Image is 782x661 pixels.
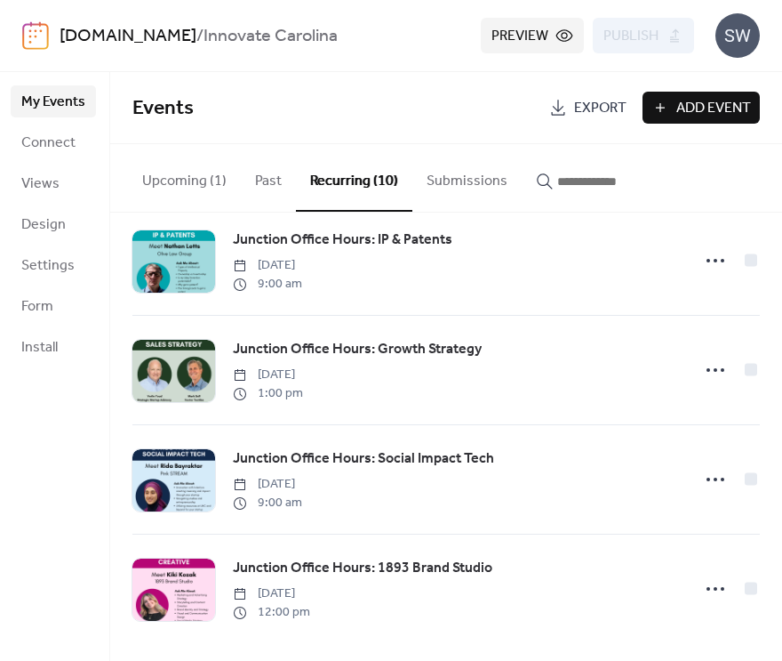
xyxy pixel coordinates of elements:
[233,256,302,275] span: [DATE]
[11,167,96,199] a: Views
[491,26,548,47] span: Preview
[203,20,338,53] b: Innovate Carolina
[21,133,76,154] span: Connect
[21,173,60,195] span: Views
[21,337,58,359] span: Install
[481,18,584,53] button: Preview
[132,89,194,128] span: Events
[233,339,482,360] span: Junction Office Hours: Growth Strategy
[233,475,302,494] span: [DATE]
[22,21,49,50] img: logo
[233,229,452,252] a: Junction Office Hours: IP & Patents
[11,249,96,281] a: Settings
[676,98,751,119] span: Add Event
[233,557,492,580] a: Junction Office Hours: 1893 Brand Studio
[233,338,482,361] a: Junction Office Hours: Growth Strategy
[11,208,96,240] a: Design
[233,366,303,384] span: [DATE]
[233,448,494,470] span: Junction Office Hours: Social Impact Tech
[412,144,522,210] button: Submissions
[241,144,296,210] button: Past
[11,126,96,158] a: Connect
[233,558,492,579] span: Junction Office Hours: 1893 Brand Studio
[233,603,310,622] span: 12:00 pm
[642,92,760,124] button: Add Event
[540,92,635,124] a: Export
[11,331,96,363] a: Install
[11,290,96,322] a: Form
[296,144,412,212] button: Recurring (10)
[715,13,760,58] div: SW
[11,85,96,117] a: My Events
[233,494,302,512] span: 9:00 am
[21,92,85,113] span: My Events
[196,20,203,53] b: /
[128,144,241,210] button: Upcoming (1)
[21,214,66,236] span: Design
[233,584,310,603] span: [DATE]
[60,20,196,53] a: [DOMAIN_NAME]
[233,384,303,403] span: 1:00 pm
[21,296,53,318] span: Form
[574,98,626,119] span: Export
[233,447,494,471] a: Junction Office Hours: Social Impact Tech
[233,230,452,251] span: Junction Office Hours: IP & Patents
[233,275,302,294] span: 9:00 am
[21,255,75,277] span: Settings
